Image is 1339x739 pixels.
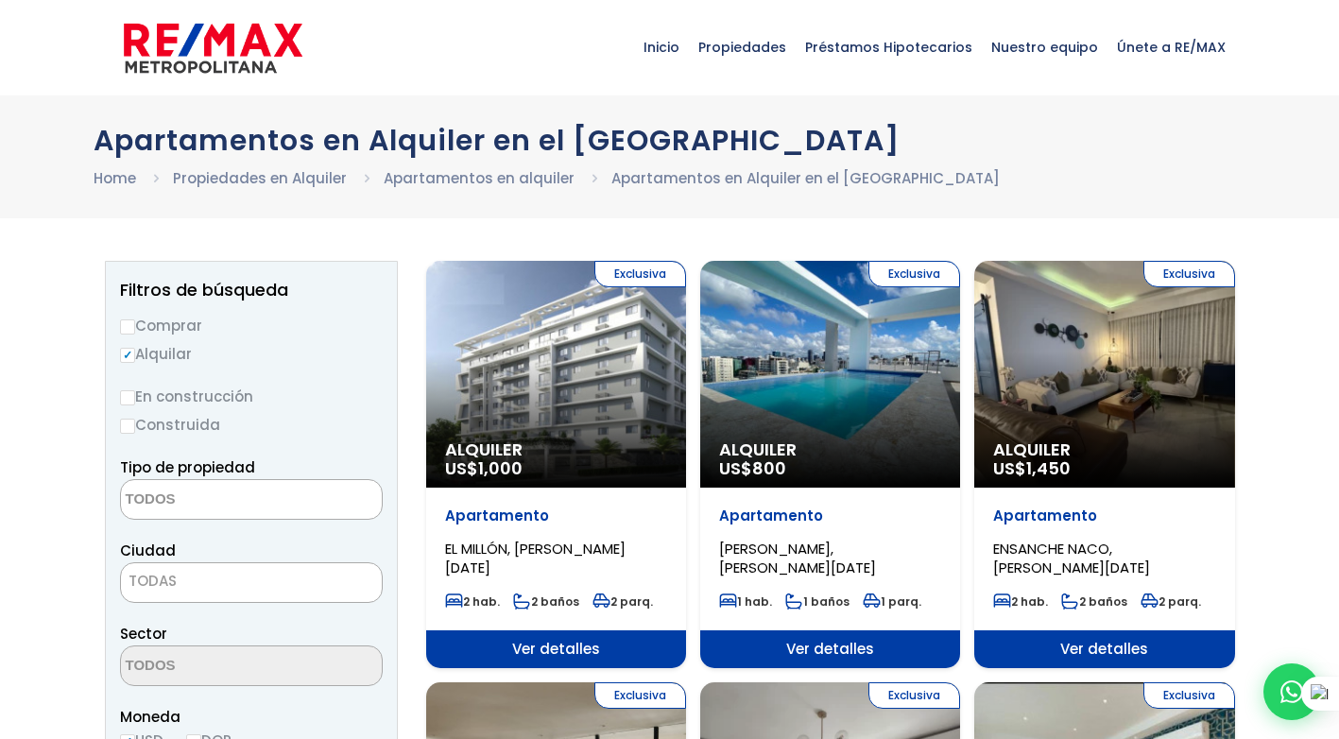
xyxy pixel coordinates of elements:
span: 1 hab. [719,593,772,610]
span: Alquiler [993,440,1215,459]
span: Exclusiva [1143,682,1235,709]
input: Construida [120,419,135,434]
label: En construcción [120,385,383,408]
label: Construida [120,413,383,437]
span: Nuestro equipo [982,19,1107,76]
textarea: Search [121,646,304,687]
span: TODAS [129,571,177,591]
p: Apartamento [445,507,667,525]
span: Ciudad [120,541,176,560]
span: EL MILLÓN, [PERSON_NAME][DATE] [445,539,626,577]
p: Apartamento [993,507,1215,525]
img: remax-metropolitana-logo [124,20,302,77]
span: Exclusiva [868,682,960,709]
span: 1,000 [478,456,523,480]
span: 1 baños [785,593,850,610]
h2: Filtros de búsqueda [120,281,383,300]
span: Ver detalles [974,630,1234,668]
span: Alquiler [719,440,941,459]
span: Alquiler [445,440,667,459]
span: 2 hab. [445,593,500,610]
span: Ver detalles [426,630,686,668]
h1: Apartamentos en Alquiler en el [GEOGRAPHIC_DATA] [94,124,1246,157]
span: US$ [993,456,1071,480]
a: Exclusiva Alquiler US$1,450 Apartamento ENSANCHE NACO, [PERSON_NAME][DATE] 2 hab. 2 baños 2 parq.... [974,261,1234,668]
textarea: Search [121,480,304,521]
span: 2 parq. [592,593,653,610]
a: Apartamentos en alquiler [384,168,575,188]
label: Alquilar [120,342,383,366]
span: TODAS [120,562,383,603]
span: TODAS [121,568,382,594]
span: Préstamos Hipotecarios [796,19,982,76]
span: 800 [752,456,786,480]
span: 2 baños [513,593,579,610]
span: Sector [120,624,167,644]
span: 2 parq. [1141,593,1201,610]
li: Apartamentos en Alquiler en el [GEOGRAPHIC_DATA] [611,166,1000,190]
span: Exclusiva [594,682,686,709]
span: 1 parq. [863,593,921,610]
input: Comprar [120,319,135,335]
a: Exclusiva Alquiler US$1,000 Apartamento EL MILLÓN, [PERSON_NAME][DATE] 2 hab. 2 baños 2 parq. Ver... [426,261,686,668]
p: Apartamento [719,507,941,525]
span: Tipo de propiedad [120,457,255,477]
span: [PERSON_NAME], [PERSON_NAME][DATE] [719,539,876,577]
span: 2 baños [1061,593,1127,610]
span: 2 hab. [993,593,1048,610]
span: Exclusiva [1143,261,1235,287]
span: ENSANCHE NACO, [PERSON_NAME][DATE] [993,539,1150,577]
a: Exclusiva Alquiler US$800 Apartamento [PERSON_NAME], [PERSON_NAME][DATE] 1 hab. 1 baños 1 parq. V... [700,261,960,668]
label: Comprar [120,314,383,337]
span: US$ [719,456,786,480]
span: US$ [445,456,523,480]
span: Exclusiva [594,261,686,287]
span: Únete a RE/MAX [1107,19,1235,76]
span: Moneda [120,705,383,729]
span: Propiedades [689,19,796,76]
input: Alquilar [120,348,135,363]
span: Inicio [634,19,689,76]
a: Home [94,168,136,188]
span: Exclusiva [868,261,960,287]
span: Ver detalles [700,630,960,668]
input: En construcción [120,390,135,405]
span: 1,450 [1026,456,1071,480]
a: Propiedades en Alquiler [173,168,347,188]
